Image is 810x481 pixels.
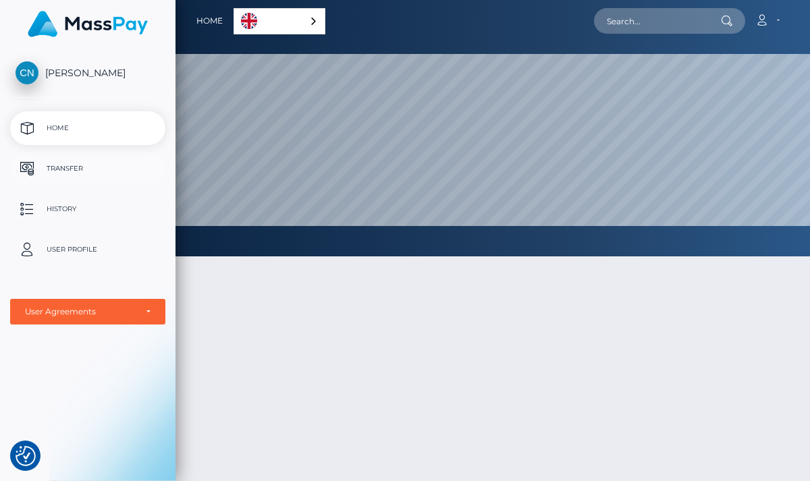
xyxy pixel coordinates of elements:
[16,446,36,466] img: Revisit consent button
[16,446,36,466] button: Consent Preferences
[10,152,165,186] a: Transfer
[10,233,165,266] a: User Profile
[16,239,160,260] p: User Profile
[16,159,160,179] p: Transfer
[234,8,325,34] div: Language
[25,306,136,317] div: User Agreements
[16,118,160,138] p: Home
[28,11,148,37] img: MassPay
[16,199,160,219] p: History
[10,299,165,324] button: User Agreements
[10,67,165,79] span: [PERSON_NAME]
[234,8,325,34] aside: Language selected: English
[10,111,165,145] a: Home
[10,192,165,226] a: History
[594,8,721,34] input: Search...
[196,7,223,35] a: Home
[234,9,325,34] a: English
